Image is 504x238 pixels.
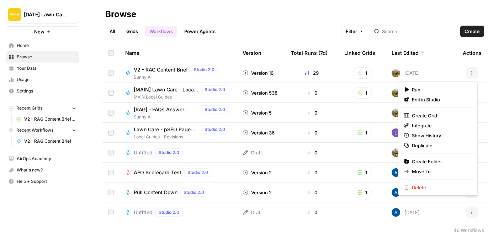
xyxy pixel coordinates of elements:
[6,74,79,85] a: Usage
[392,208,420,217] div: [DATE]
[291,43,328,63] div: Total Runs (7d)
[134,134,231,140] span: Local Guides - Revisions
[243,189,272,196] div: Version 2
[125,125,231,140] a: Lawn Care - pSEO Page Generator [Archived]Studio 2.0Local Guides - Revisions
[134,209,153,216] span: Untitled
[17,65,76,72] span: Your Data
[392,168,420,177] div: [DATE]
[6,6,79,23] button: Workspace: Sunday Lawn Care
[392,128,420,137] div: [DATE]
[353,67,372,79] button: 1
[180,26,220,37] a: Power Agents
[291,209,333,216] div: 0
[392,128,400,137] img: rn7sh892ioif0lo51687sih9ndqw
[24,116,76,122] span: V2 - RAG Content Brief Grid
[16,127,53,133] span: Recent Workflows
[125,65,231,80] a: V2 - RAG Content BriefStudio 2.0Sunny AI
[134,106,198,113] span: [RAG] - FAQs Answer Generator
[412,158,469,165] span: Create Folder
[134,114,231,120] span: Sunny AI
[134,149,153,156] span: Untitled
[353,187,372,198] button: 1
[460,26,484,37] button: Create
[6,125,79,136] button: Recent Workflows
[24,138,76,144] span: V2 - RAG Content Brief
[412,168,469,175] span: Move To
[17,76,76,83] span: Usage
[17,178,76,185] span: Help + Support
[6,176,79,187] button: Help + Support
[392,148,400,157] img: bwwep3rohponzecppi6a6ou8qko4
[291,69,333,76] div: 29
[243,209,262,216] div: Draft
[392,109,420,117] div: [DATE]
[17,88,76,94] span: Settings
[392,69,420,77] div: [DATE]
[34,28,44,35] span: New
[243,69,274,76] div: Version 16
[6,164,79,176] button: What's new?
[412,96,469,103] span: Edit in Studio
[125,148,231,157] a: UntitledStudio 2.0
[184,189,204,196] span: Studio 2.0
[17,42,76,49] span: Home
[344,43,375,63] div: Linked Grids
[17,54,76,60] span: Browse
[6,63,79,74] a: Your Data
[134,66,188,73] span: V2 - RAG Content Brief
[291,149,333,156] div: 0
[243,109,272,116] div: Version 5
[205,86,225,93] span: Studio 2.0
[13,136,79,147] a: V2 - RAG Content Brief
[243,43,261,63] div: Version
[412,112,469,119] span: Create Grid
[392,109,400,117] img: bwwep3rohponzecppi6a6ou8qko4
[134,86,198,93] span: [MAIN] Lawn Care - Local pSEO Page Generator [[PERSON_NAME]]
[353,167,372,178] button: 1
[243,129,275,136] div: Version 36
[187,169,208,176] span: Studio 2.0
[105,26,119,37] a: All
[412,184,469,191] span: Delete
[205,126,225,133] span: Studio 2.0
[453,227,484,234] div: 46 Workflows
[412,132,469,139] span: Show History
[134,189,177,196] span: Pull Content Down
[24,11,67,18] span: [DATE] Lawn Care
[243,89,277,96] div: Version 538
[17,155,76,162] span: AirOps Academy
[159,149,179,156] span: Studio 2.0
[353,87,372,99] button: 1
[6,51,79,63] a: Browse
[6,103,79,113] button: Recent Grids
[145,26,177,37] a: Workflows
[392,148,420,157] div: [DATE]
[243,169,272,176] div: Version 2
[291,189,333,196] div: 0
[134,169,181,176] span: AEO Scorecard Test
[134,94,231,100] span: MAIN Local Guides
[346,28,357,35] span: Filter
[392,69,400,77] img: bwwep3rohponzecppi6a6ou8qko4
[16,105,42,111] span: Recent Grids
[205,106,225,113] span: Studio 2.0
[6,40,79,51] a: Home
[291,129,333,136] div: 0
[6,85,79,97] a: Settings
[291,109,333,116] div: 0
[463,43,482,63] div: Actions
[392,89,420,97] div: [DATE]
[243,149,262,156] div: Draft
[291,169,333,176] div: 0
[125,85,231,100] a: [MAIN] Lawn Care - Local pSEO Page Generator [[PERSON_NAME]]Studio 2.0MAIN Local Guides
[465,28,480,35] span: Create
[105,9,136,20] div: Browse
[6,153,79,164] a: AirOps Academy
[6,26,79,37] button: New
[194,67,214,73] span: Studio 2.0
[412,142,469,149] span: Duplicate
[159,209,179,216] span: Studio 2.0
[382,28,454,35] input: Search
[8,8,21,21] img: Sunday Lawn Care Logo
[125,168,231,177] a: AEO Scorecard TestStudio 2.0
